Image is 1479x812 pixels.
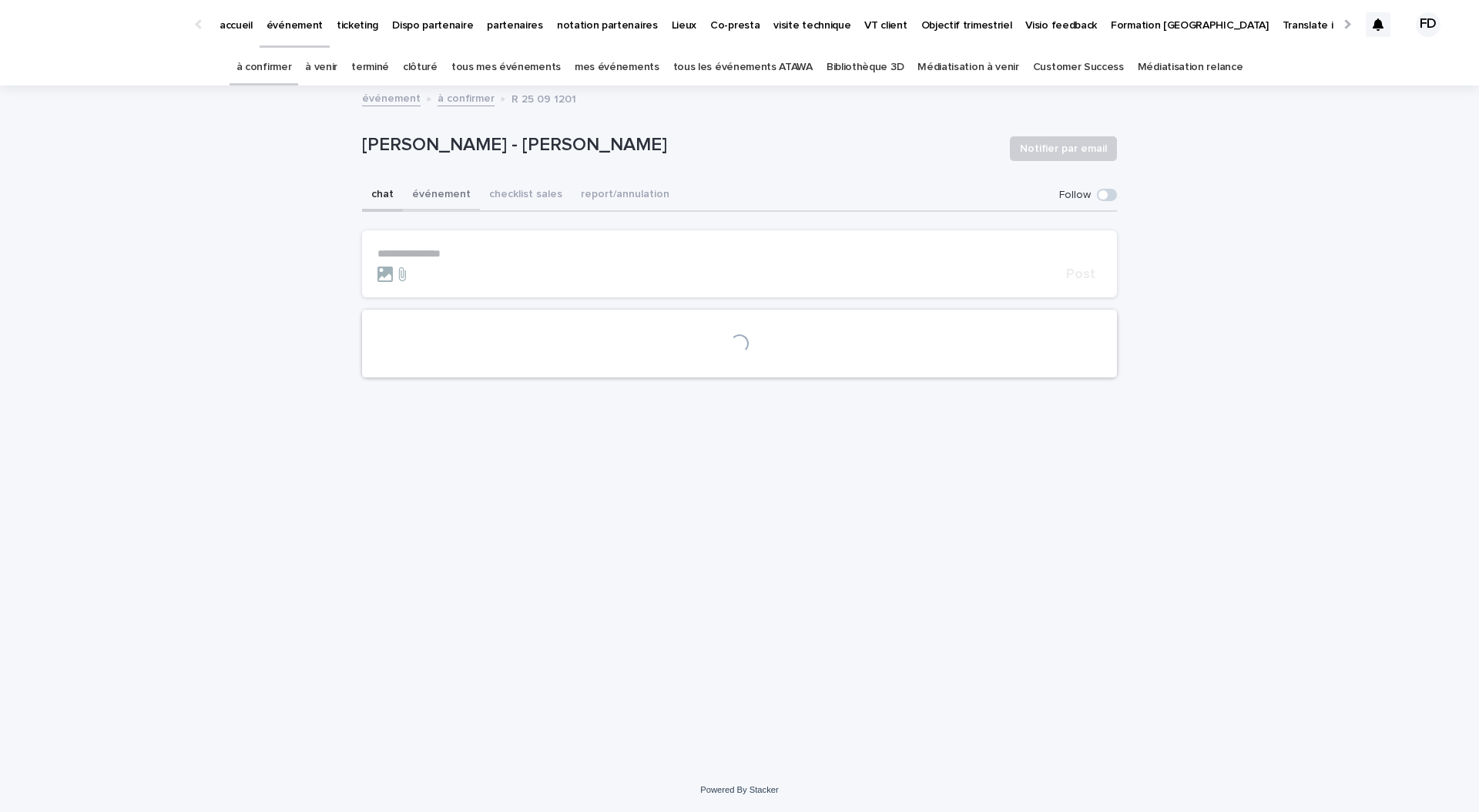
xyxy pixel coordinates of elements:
a: à confirmer [236,49,292,86]
a: Customer Success [1033,49,1124,86]
a: tous les événements ATAWA [673,49,813,86]
p: Follow [1059,189,1091,202]
img: Ls34BcGeRexTGTNfXpUC [31,9,180,40]
p: [PERSON_NAME] - [PERSON_NAME] [362,134,998,156]
a: à venir [305,49,337,86]
a: clôturé [403,49,438,86]
a: Médiatisation relance [1138,49,1243,86]
a: Powered By Stacker [700,785,778,794]
button: événement [403,180,480,212]
a: terminé [351,49,389,86]
button: report/annulation [572,180,679,212]
p: R 25 09 1201 [511,89,576,106]
a: mes événements [575,49,659,86]
button: Notifier par email [1010,136,1117,161]
button: Post [1060,267,1102,281]
a: événement [362,89,421,106]
button: chat [362,180,403,212]
a: à confirmer [438,89,495,106]
a: Médiatisation à venir [917,49,1019,86]
a: Bibliothèque 3D [827,49,904,86]
button: checklist sales [480,180,572,212]
a: tous mes événements [451,49,561,86]
span: Notifier par email [1020,141,1107,156]
span: Post [1066,267,1095,281]
div: FD [1416,12,1440,37]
